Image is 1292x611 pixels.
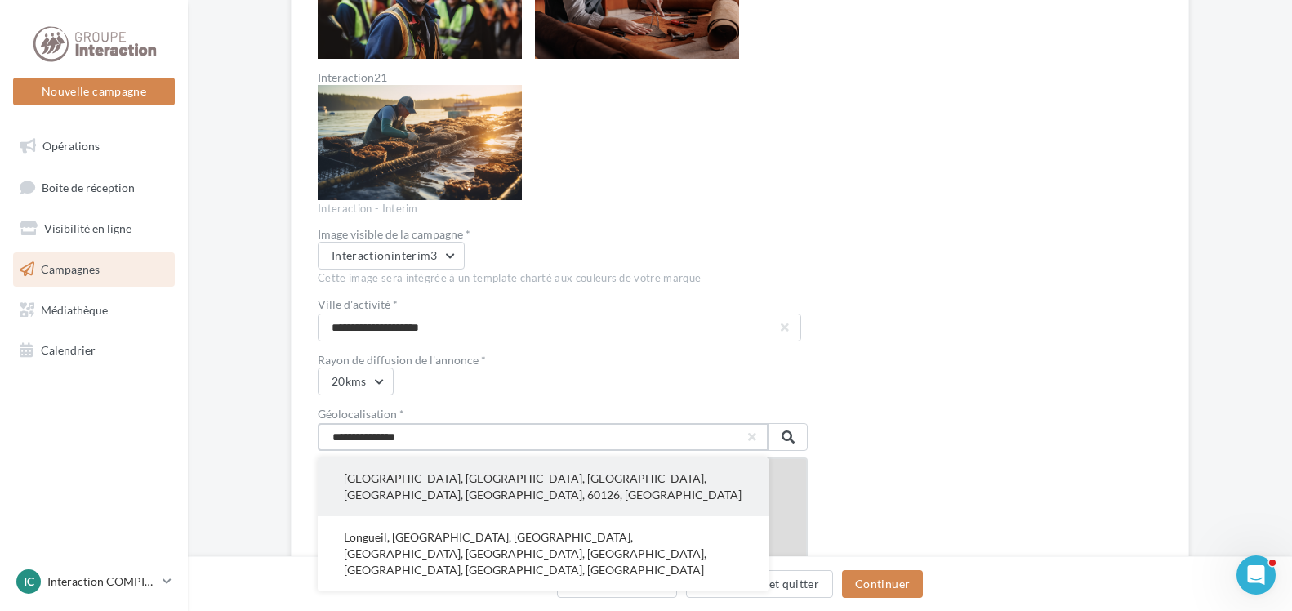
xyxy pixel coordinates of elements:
[10,293,178,328] a: Médiathèque
[318,242,465,270] button: Interactioninterim3
[318,457,769,516] button: [GEOGRAPHIC_DATA], [GEOGRAPHIC_DATA], [GEOGRAPHIC_DATA], [GEOGRAPHIC_DATA], [GEOGRAPHIC_DATA], 60...
[24,573,34,590] span: IC
[47,573,156,590] p: Interaction COMPIÈGNE
[10,212,178,246] a: Visibilité en ligne
[1236,555,1276,595] iframe: Intercom live chat
[10,333,178,368] a: Calendrier
[42,180,135,194] span: Boîte de réception
[318,355,808,366] div: Rayon de diffusion de l'annonce *
[318,271,808,286] div: Cette image sera intégrée à un template charté aux couleurs de votre marque
[318,85,522,199] img: Interaction21
[13,566,175,597] a: IC Interaction COMPIÈGNE
[842,570,923,598] button: Continuer
[42,139,100,153] span: Opérations
[10,252,178,287] a: Campagnes
[318,408,808,420] label: Géolocalisation *
[318,72,522,83] label: Interaction21
[41,302,108,316] span: Médiathèque
[13,78,175,105] button: Nouvelle campagne
[10,170,178,205] a: Boîte de réception
[318,202,808,216] div: Interaction - Interim
[44,221,131,235] span: Visibilité en ligne
[318,368,394,395] button: 20kms
[318,299,795,310] label: Ville d'activité *
[41,343,96,357] span: Calendrier
[10,129,178,163] a: Opérations
[41,262,100,276] span: Campagnes
[318,516,769,591] button: Longueil, [GEOGRAPHIC_DATA], [GEOGRAPHIC_DATA], [GEOGRAPHIC_DATA], [GEOGRAPHIC_DATA], [GEOGRAPHIC...
[318,229,808,240] div: Image visible de la campagne *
